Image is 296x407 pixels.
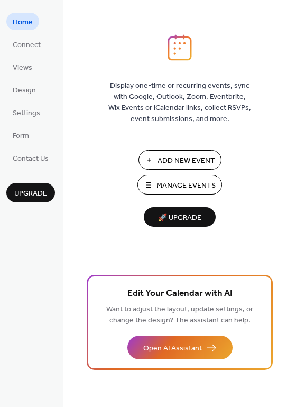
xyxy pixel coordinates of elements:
[158,155,215,166] span: Add New Event
[13,40,41,51] span: Connect
[150,211,209,225] span: 🚀 Upgrade
[127,336,233,359] button: Open AI Assistant
[6,126,35,144] a: Form
[168,34,192,61] img: logo_icon.svg
[13,85,36,96] span: Design
[6,58,39,76] a: Views
[6,183,55,202] button: Upgrade
[106,302,253,328] span: Want to adjust the layout, update settings, or change the design? The assistant can help.
[108,80,251,125] span: Display one-time or recurring events, sync with Google, Outlook, Zoom, Eventbrite, Wix Events or ...
[156,180,216,191] span: Manage Events
[13,17,33,28] span: Home
[6,149,55,166] a: Contact Us
[6,35,47,53] a: Connect
[13,131,29,142] span: Form
[13,153,49,164] span: Contact Us
[143,343,202,354] span: Open AI Assistant
[6,13,39,30] a: Home
[6,81,42,98] a: Design
[14,188,47,199] span: Upgrade
[127,286,233,301] span: Edit Your Calendar with AI
[144,207,216,227] button: 🚀 Upgrade
[13,62,32,73] span: Views
[6,104,47,121] a: Settings
[137,175,222,195] button: Manage Events
[13,108,40,119] span: Settings
[138,150,221,170] button: Add New Event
